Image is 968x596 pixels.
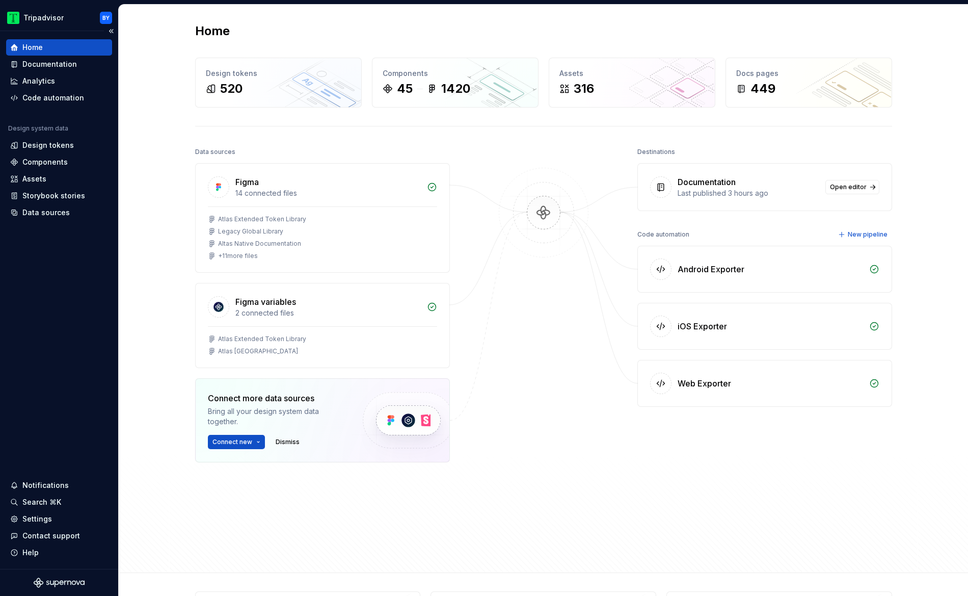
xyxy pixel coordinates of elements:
div: Settings [22,514,52,524]
div: Data sources [195,145,235,159]
a: Components [6,154,112,170]
div: 316 [574,81,594,97]
a: Open editor [825,180,879,194]
a: Docs pages449 [725,58,892,108]
div: Search ⌘K [22,497,61,507]
div: Android Exporter [678,263,744,275]
a: Documentation [6,56,112,72]
div: 1420 [441,81,470,97]
div: Altas Native Documentation [218,240,301,248]
div: Documentation [678,176,736,188]
div: 14 connected files [235,188,421,198]
button: Search ⌘K [6,494,112,510]
div: Design tokens [206,68,351,79]
div: Figma variables [235,296,296,308]
div: + 11 more files [218,252,258,260]
button: Contact support [6,528,112,544]
div: 2 connected files [235,308,421,318]
div: Atlas Extended Token Library [218,335,306,343]
div: Legacy Global Library [218,227,283,236]
a: Figma variables2 connected filesAtlas Extended Token LibraryAtlas [GEOGRAPHIC_DATA] [195,283,450,368]
div: Web Exporter [678,377,731,390]
div: Components [22,157,68,167]
a: Assets [6,171,112,187]
div: Last published 3 hours ago [678,188,819,198]
div: Connect more data sources [208,392,345,404]
div: 45 [397,81,413,97]
div: Atlas [GEOGRAPHIC_DATA] [218,347,298,355]
div: Code automation [637,227,689,242]
a: Storybook stories [6,188,112,204]
span: Open editor [830,183,867,191]
a: Figma14 connected filesAtlas Extended Token LibraryLegacy Global LibraryAltas Native Documentatio... [195,163,450,273]
div: Help [22,548,39,558]
a: Assets316 [549,58,715,108]
div: 520 [220,81,243,97]
div: Figma [235,176,259,188]
h2: Home [195,23,230,39]
div: Components [383,68,528,79]
div: Data sources [22,208,70,218]
div: Analytics [22,76,55,86]
button: Help [6,545,112,561]
div: Documentation [22,59,77,69]
button: New pipeline [835,227,892,242]
div: Atlas Extended Token Library [218,215,306,223]
button: Notifications [6,477,112,494]
div: Assets [559,68,705,79]
button: TripadvisorBY [2,7,116,29]
div: Home [22,42,43,53]
svg: Supernova Logo [34,578,85,588]
a: Data sources [6,204,112,221]
button: Collapse sidebar [104,24,118,38]
div: 449 [750,81,775,97]
span: Connect new [212,438,252,446]
a: Analytics [6,73,112,89]
a: Home [6,39,112,56]
button: Dismiss [271,435,304,449]
div: Docs pages [736,68,881,79]
a: Code automation [6,90,112,106]
div: Tripadvisor [23,13,64,23]
div: Code automation [22,93,84,103]
button: Connect new [208,435,265,449]
div: Destinations [637,145,675,159]
div: iOS Exporter [678,320,727,332]
a: Design tokens [6,137,112,153]
div: Notifications [22,480,69,490]
div: Design tokens [22,140,74,150]
div: Contact support [22,531,80,541]
div: Design system data [8,124,68,133]
span: Dismiss [276,438,300,446]
div: Storybook stories [22,191,85,201]
a: Components451420 [372,58,539,108]
div: Assets [22,174,46,184]
span: New pipeline [848,230,888,239]
div: BY [102,14,110,22]
img: 0ed0e8b8-9446-497d-bad0-376821b19aa5.png [7,12,19,24]
div: Bring all your design system data together. [208,406,345,427]
a: Design tokens520 [195,58,362,108]
a: Settings [6,511,112,527]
